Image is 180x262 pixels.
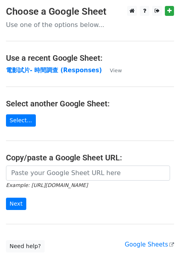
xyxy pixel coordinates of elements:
input: Paste your Google Sheet URL here [6,166,170,181]
p: Use one of the options below... [6,21,174,29]
h4: Copy/paste a Google Sheet URL: [6,153,174,162]
h4: Select another Google Sheet: [6,99,174,108]
h4: Use a recent Google Sheet: [6,53,174,63]
a: Need help? [6,240,45,252]
a: View [102,67,122,74]
a: 電影試片- 時間調查 (Responses) [6,67,102,74]
a: Google Sheets [125,241,174,248]
small: Example: [URL][DOMAIN_NAME] [6,182,88,188]
h3: Choose a Google Sheet [6,6,174,17]
input: Next [6,198,26,210]
small: View [110,67,122,73]
a: Select... [6,114,36,127]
